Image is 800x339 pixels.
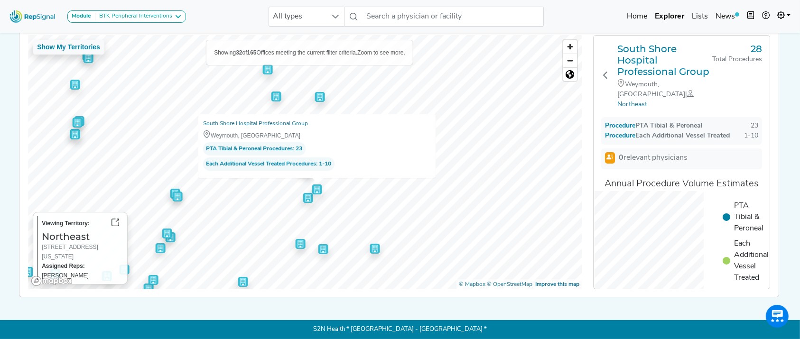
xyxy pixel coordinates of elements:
[601,177,762,191] div: Annual Procedure Volume Estimates
[203,130,431,140] div: Weymouth, [GEOGRAPHIC_DATA]
[619,152,688,164] span: relevant physicians
[370,244,380,254] div: Map marker
[688,7,712,26] a: Lists
[73,118,83,128] div: Map marker
[617,43,712,77] a: South Shore Hospital Professional Group
[203,142,306,156] span: : 23
[23,267,33,277] div: Map marker
[712,55,762,64] div: Total Procedures
[70,129,80,139] div: Map marker
[617,101,647,108] a: Northeast
[72,13,91,19] strong: Module
[318,244,328,254] div: Map marker
[563,68,577,81] span: Reset zoom
[42,263,85,269] strong: Assigned Reps:
[303,193,313,203] div: Map marker
[744,131,758,141] div: 1-10
[623,7,651,26] a: Home
[236,49,242,56] b: 32
[70,129,80,139] div: Map marker
[74,116,84,126] div: Map marker
[238,277,248,287] div: Map marker
[33,40,104,55] button: Show My Territories
[563,40,577,54] button: Zoom in
[31,275,73,286] a: Mapbox logo
[312,184,322,194] div: Map marker
[617,79,712,110] div: Weymouth, [GEOGRAPHIC_DATA]
[271,92,281,101] div: Map marker
[651,7,688,26] a: Explorer
[487,282,533,287] a: OpenStreetMap
[67,10,186,23] button: ModuleBTK Peripheral Interventions
[357,49,405,56] span: Zoom to see more.
[214,49,357,56] span: Showing of Offices meeting the current filter criteria.
[28,35,589,296] canvas: Map
[619,154,623,162] strong: 0
[269,7,326,26] span: All types
[723,200,769,234] li: PTA Tibial & Peroneal
[162,229,172,238] div: Map marker
[605,121,703,131] div: PTA Tibial & Peroneal
[166,232,176,242] div: Map marker
[315,92,325,102] div: Map marker
[42,261,123,280] div: [PERSON_NAME]
[173,192,183,202] div: Map marker
[42,231,123,242] h3: Northeast
[712,7,743,26] a: News
[70,80,80,90] div: Map marker
[170,189,180,199] div: Map marker
[605,131,730,141] div: Each Additional Vessel Treated
[363,7,544,27] input: Search a physician or facility
[263,64,273,74] div: Map marker
[156,243,166,253] div: Map marker
[296,239,306,249] div: Map marker
[743,7,758,26] button: Intel Book
[614,132,635,139] span: Procedure
[247,49,257,56] b: 165
[84,53,93,63] div: Map marker
[751,121,758,131] div: 23
[144,284,154,293] div: Map marker
[149,275,158,285] div: Map marker
[42,219,90,228] label: Viewing Territory:
[83,51,93,61] div: Map marker
[459,282,485,287] a: Mapbox
[723,238,769,284] li: Each Additional Vessel Treated
[107,216,123,231] button: Go to territory page
[93,320,707,339] p: S2N Health * [GEOGRAPHIC_DATA] - [GEOGRAPHIC_DATA] *
[563,54,577,67] button: Zoom out
[535,282,579,287] a: Map feedback
[206,144,293,154] span: PTA Tibial & Peroneal Procedures
[42,242,123,261] div: [STREET_ADDRESS][US_STATE]
[712,43,762,55] h3: 28
[563,67,577,81] button: Reset bearing to north
[614,122,635,129] span: Procedure
[206,159,316,169] span: Each Additional Vessel Treated Procedures
[95,13,172,20] div: BTK Peripheral Interventions
[203,119,308,128] a: South Shore Hospital Professional Group
[685,91,696,98] span: |
[203,157,335,171] span: : 1-10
